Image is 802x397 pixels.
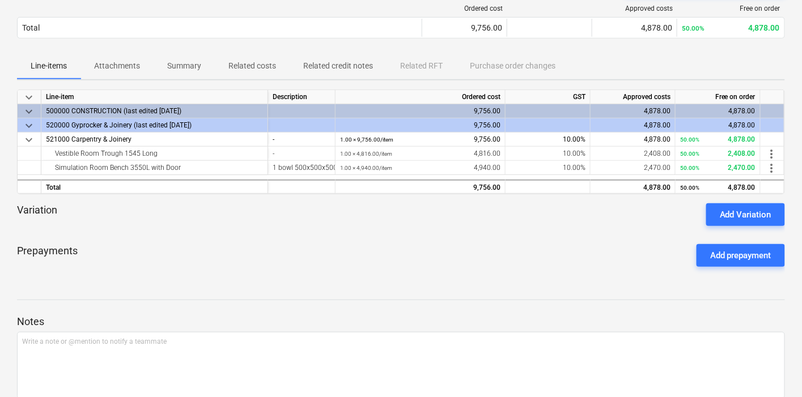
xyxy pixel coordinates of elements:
div: Vestible Room Trough 1545 Long [46,147,263,160]
div: 500000 CONSTRUCTION (last edited 12 May 2025) [46,104,263,118]
span: keyboard_arrow_down [22,105,36,118]
small: 1.00 × 4,940.00 / item [340,165,392,171]
div: 4,878.00 [597,23,672,32]
small: 1.00 × 9,756.00 / item [340,136,393,143]
div: Total [22,23,40,32]
span: more_vert [765,147,779,161]
p: Attachments [94,60,140,72]
div: 4,878.00 [680,133,756,147]
span: more_vert [765,161,779,175]
div: Ordered cost [427,5,503,12]
div: 9,756.00 [340,118,500,133]
div: 4,878.00 [595,181,671,195]
button: Add Variation [706,203,785,226]
span: 521000 Carpentry & Joinery [46,135,131,143]
div: Approved costs [597,5,673,12]
p: Related costs [228,60,276,72]
small: 50.00% [680,136,699,143]
div: 9,756.00 [340,181,500,195]
div: Description [268,90,336,104]
p: Related credit notes [303,60,373,72]
div: 2,470.00 [680,161,756,175]
div: 4,878.00 [595,133,671,147]
div: 4,878.00 [680,181,756,195]
div: Add Variation [720,207,771,222]
button: Add prepayment [697,244,785,267]
small: 50.00% [680,165,699,171]
div: Simulation Room Bench 3550L with Door [46,161,263,174]
div: Line-item [41,90,268,104]
p: Variation [17,203,57,226]
small: 50.00% [682,24,705,32]
div: 9,756.00 [340,104,500,118]
div: 4,878.00 [680,104,756,118]
div: GST [506,90,591,104]
div: 10.00% [506,133,591,147]
span: keyboard_arrow_down [22,91,36,104]
div: 2,408.00 [680,147,756,161]
div: 4,940.00 [340,161,500,175]
div: Ordered cost [336,90,506,104]
div: 10.00% [506,161,591,175]
span: keyboard_arrow_down [22,119,36,133]
div: 2,470.00 [595,161,671,175]
small: 1.00 × 4,816.00 / item [340,151,392,157]
div: 4,816.00 [340,147,500,161]
div: 10.00% [506,147,591,161]
div: Add prepayment [710,248,771,263]
div: 4,878.00 [682,23,780,32]
div: 1 bowl 500x500x500 deep and kick plate [273,161,330,175]
small: 50.00% [680,185,699,191]
div: - [273,133,330,147]
div: Free on order [676,90,761,104]
div: 4,878.00 [595,118,671,133]
div: 9,756.00 [427,23,502,32]
div: 520000 Gyprocker & Joinery (last edited 12 May 2025) [46,118,263,132]
div: Free on order [682,5,780,12]
div: Approved costs [591,90,676,104]
p: Summary [167,60,201,72]
div: 4,878.00 [680,118,756,133]
small: 50.00% [680,151,699,157]
p: Line-items [31,60,67,72]
span: keyboard_arrow_down [22,133,36,147]
div: 4,878.00 [595,104,671,118]
div: 9,756.00 [340,133,500,147]
div: - [273,147,330,161]
p: Prepayments [17,244,78,267]
p: Notes [17,315,785,328]
div: Total [41,180,268,194]
div: 2,408.00 [595,147,671,161]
